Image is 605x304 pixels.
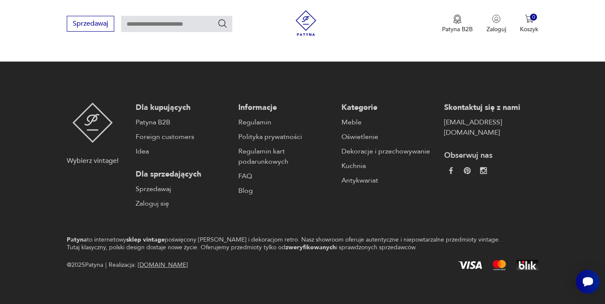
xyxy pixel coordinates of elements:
[486,25,506,33] p: Zaloguj
[136,169,230,180] p: Dla sprzedających
[238,146,332,167] a: Regulamin kart podarunkowych
[341,175,436,186] a: Antykwariat
[136,132,230,142] a: Foreign customers
[238,171,332,181] a: FAQ
[492,15,501,23] img: Ikonka użytkownika
[105,260,107,270] div: |
[136,184,230,194] a: Sprzedawaj
[486,15,506,33] button: Zaloguj
[341,161,436,171] a: Kuchnia
[136,103,230,113] p: Dla kupujących
[67,156,119,166] p: Wybierz vintage!
[67,21,114,27] a: Sprzedawaj
[464,167,471,174] img: 37d27d81a828e637adc9f9cb2e3d3a8a.webp
[530,14,537,21] div: 0
[444,117,538,138] a: [EMAIL_ADDRESS][DOMAIN_NAME]
[341,103,436,113] p: Kategorie
[136,117,230,127] a: Patyna B2B
[138,261,188,269] a: [DOMAIN_NAME]
[444,103,538,113] p: Skontaktuj się z nami
[136,146,230,156] a: Idea
[576,270,600,294] iframe: Smartsupp widget button
[492,260,506,270] img: Mastercard
[520,15,538,33] button: 0Koszyk
[516,260,538,270] img: BLIK
[285,243,336,251] strong: zweryfikowanych
[453,15,462,24] img: Ikona medalu
[67,16,114,32] button: Sprzedawaj
[126,236,165,244] strong: sklep vintage
[444,151,538,161] p: Obserwuj nas
[238,186,332,196] a: Blog
[442,15,473,33] a: Ikona medaluPatyna B2B
[238,117,332,127] a: Regulamin
[293,10,319,36] img: Patyna - sklep z meblami i dekoracjami vintage
[520,25,538,33] p: Koszyk
[238,103,332,113] p: Informacje
[442,25,473,33] p: Patyna B2B
[217,18,228,29] button: Szukaj
[72,103,113,143] img: Patyna - sklep z meblami i dekoracjami vintage
[136,198,230,209] a: Zaloguj się
[67,260,103,270] span: @ 2025 Patyna
[442,15,473,33] button: Patyna B2B
[525,15,534,23] img: Ikona koszyka
[341,117,436,127] a: Meble
[448,167,454,174] img: da9060093f698e4c3cedc1453eec5031.webp
[109,260,188,270] span: Realizacja:
[341,146,436,156] a: Dekoracje i przechowywanie
[480,167,487,174] img: c2fd9cf7f39615d9d6839a72ae8e59e5.webp
[238,132,332,142] a: Polityka prywatności
[341,132,436,142] a: Oświetlenie
[67,236,87,244] strong: Patyna
[458,261,482,269] img: Visa
[67,236,509,251] p: to internetowy poświęcony [PERSON_NAME] i dekoracjom retro. Nasz showroom oferuje autentyczne i n...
